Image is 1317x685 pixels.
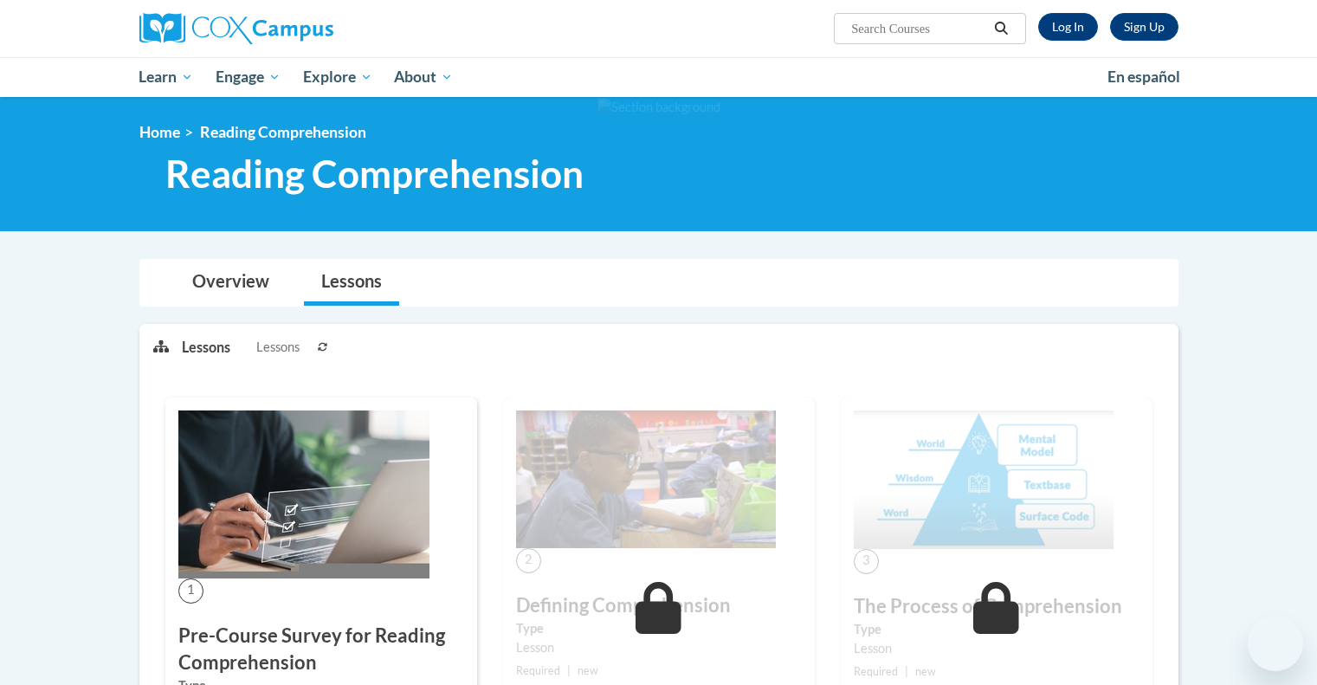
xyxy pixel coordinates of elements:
[854,665,898,678] span: Required
[516,664,560,677] span: Required
[854,410,1114,549] img: Course Image
[139,13,333,44] img: Cox Campus
[516,548,541,573] span: 2
[854,593,1139,620] h3: The Process of Comprehension
[139,13,468,44] a: Cox Campus
[1110,13,1178,41] a: Register
[516,619,802,638] label: Type
[849,18,988,39] input: Search Courses
[567,664,571,677] span: |
[175,260,287,306] a: Overview
[1248,616,1303,671] iframe: Button to launch messaging window
[915,665,936,678] span: new
[304,260,399,306] a: Lessons
[178,623,464,676] h3: Pre-Course Survey for Reading Comprehension
[394,67,453,87] span: About
[905,665,908,678] span: |
[854,620,1139,639] label: Type
[113,57,1204,97] div: Main menu
[178,578,203,604] span: 1
[139,123,180,141] a: Home
[303,67,372,87] span: Explore
[178,410,429,578] img: Course Image
[256,338,300,357] span: Lessons
[200,123,366,141] span: Reading Comprehension
[854,639,1139,658] div: Lesson
[597,98,720,117] img: Section background
[988,18,1014,39] button: Search
[516,592,802,619] h3: Defining Comprehension
[516,638,802,657] div: Lesson
[383,57,464,97] a: About
[578,664,598,677] span: new
[216,67,281,87] span: Engage
[1107,68,1180,86] span: En español
[292,57,384,97] a: Explore
[139,67,193,87] span: Learn
[1096,59,1191,95] a: En español
[165,151,584,197] span: Reading Comprehension
[1038,13,1098,41] a: Log In
[854,549,879,574] span: 3
[128,57,205,97] a: Learn
[516,410,776,548] img: Course Image
[204,57,292,97] a: Engage
[182,338,230,357] p: Lessons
